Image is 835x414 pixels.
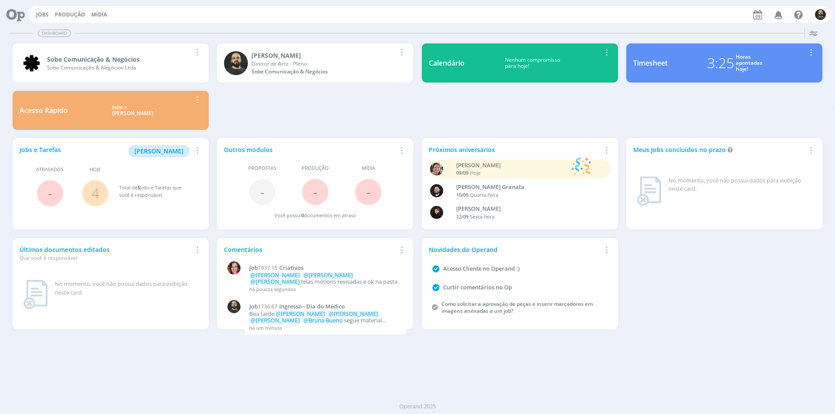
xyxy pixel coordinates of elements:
button: [PERSON_NAME] [128,145,190,157]
div: Diretor de Arte - Pleno [251,60,396,68]
span: Criativos [279,264,304,272]
span: 09/09 [456,169,468,176]
div: Outros módulos [224,145,396,154]
div: Patrick Freitas [251,51,396,60]
div: Acesso Rápido [20,105,68,116]
span: - [313,182,317,201]
div: Calendário [429,58,464,68]
div: - [456,192,597,199]
span: 12/09 [456,213,468,220]
span: - [48,184,52,202]
img: dashboard_not_found.png [637,176,661,206]
a: Job1736.67Ingresso - Dia do Médico [249,303,401,310]
button: Jobs [33,11,51,18]
img: B [430,184,443,197]
a: P[PERSON_NAME]Diretor de Arte - PlenoSobe Comunicação & Negócios [217,43,413,83]
img: L [430,206,443,219]
span: 10/09 [456,192,468,198]
div: 3:25 [707,53,734,73]
div: Sobe Comunicação & Negócios [251,68,396,76]
a: [PERSON_NAME] [128,146,190,155]
span: 0 [301,212,304,219]
button: Produção [52,11,88,18]
a: Curtir comentários no Op [443,283,512,291]
span: @[PERSON_NAME] [304,271,353,279]
img: P [227,300,240,313]
div: Nenhum compromisso para hoje! [464,57,601,70]
a: Como solicitar a aprovação de peças e inserir marcadores em imagens anexadas a um job? [441,300,593,315]
span: - [366,182,371,201]
div: Últimos documentos editados [20,245,192,262]
span: Produção [302,165,329,172]
div: Meus Jobs concluídos no prazo [633,145,805,154]
div: Total de Jobs e Tarefas que você é responsável [119,184,193,199]
span: @[PERSON_NAME] [250,278,300,285]
span: @[PERSON_NAME] [250,271,300,279]
span: há um minuto [249,325,282,331]
span: Quarta-feira [470,192,498,198]
p: telas motions revisadas e ok na pasta [249,272,401,285]
div: - [456,169,567,177]
span: [PERSON_NAME] [134,147,184,155]
div: Horas apontadas hoje! [736,54,762,73]
a: Mídia [91,11,107,18]
div: Aline Beatriz Jackisch [456,161,567,170]
span: há poucos segundos [249,286,296,292]
p: Boa tarde segue material atualizado [249,311,401,324]
div: - [456,213,597,221]
span: - [260,182,264,201]
a: Jobs [36,11,49,18]
a: Acesso Cliente no Operand :) [443,265,520,272]
div: No momento, você não possui dados para exibição neste card. [55,280,198,297]
span: Propostas [248,165,276,172]
img: P [224,51,248,75]
div: Sobe Comunicação & Negócios [47,55,192,64]
span: @Bruna Bueno [304,316,343,324]
img: P [815,9,826,20]
div: Comentários [224,245,396,254]
div: Que você é responsável [20,254,192,262]
button: P [815,7,826,22]
div: Jobs e Tarefas [20,145,192,157]
span: Sexta-feira [470,213,494,220]
button: Mídia [89,11,110,18]
span: Atrasados [36,166,63,173]
a: Job1937.15Criativos [249,265,401,272]
img: dashboard_not_found.png [23,280,48,309]
div: Próximos aniversários [429,145,601,154]
span: @[PERSON_NAME] [276,310,325,318]
div: Jobs > [PERSON_NAME] [74,104,192,117]
span: 5 [137,184,140,191]
div: Sobe Comunicação & Negócios Ltda [47,64,192,72]
a: Timesheet3:25Horasapontadashoje! [626,43,822,83]
div: Você possui documentos em atraso [274,212,356,219]
a: 4 [91,184,99,202]
span: Hoje [90,166,101,173]
img: A [430,162,443,176]
span: Hoje [470,169,481,176]
a: Produção [55,11,85,18]
span: @[PERSON_NAME] [250,316,300,324]
span: @[PERSON_NAME] [329,310,378,318]
div: Luana da Silva de Andrade [456,205,597,213]
div: Novidades do Operand [429,245,601,254]
span: Mídia [362,165,375,172]
img: B [227,262,240,275]
div: Bruno Corralo Granata [456,183,597,192]
span: Ingresso - Dia do Médico [279,302,345,310]
div: Timesheet [633,58,668,68]
span: 1937.15 [258,264,277,272]
div: No momento, você não possui dados para exibição neste card. [668,176,812,193]
span: 1736.67 [258,303,277,310]
span: Dashboard [38,30,71,37]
